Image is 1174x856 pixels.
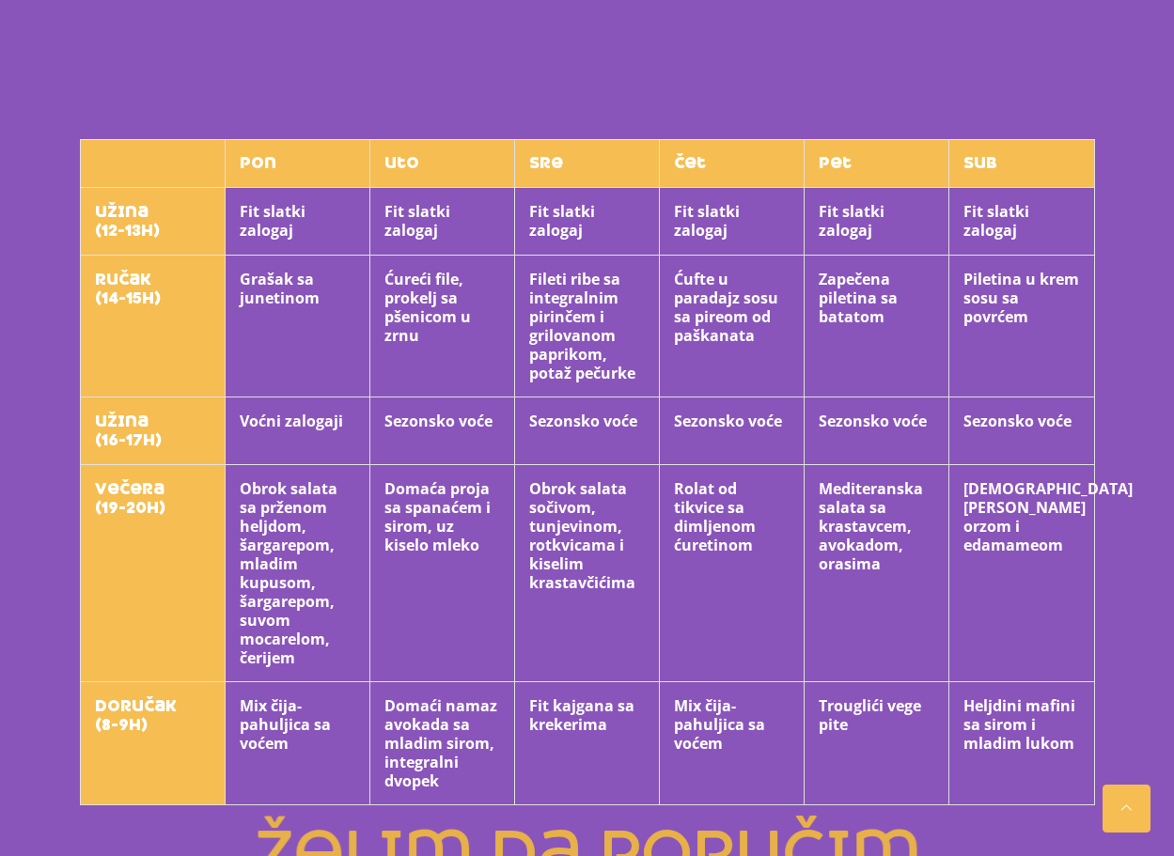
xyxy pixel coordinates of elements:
[805,682,949,805] th: Trouglići vege pite
[80,682,225,805] th: doručak (8-9h)
[660,682,805,805] th: Mix čija-pahuljica sa voćem
[949,256,1094,397] th: Piletina u krem sosu sa povrćem
[80,397,225,465] th: užina (16-17h)
[805,465,949,682] th: Mediteranska salata sa krastavcem, avokadom, orasima
[369,256,514,397] th: Ćureći file, prokelj sa pšenicom u zrnu
[80,465,225,682] th: večera (19-20h)
[660,256,805,397] th: Ćufte u paradajz sosu sa pireom od paškanata
[949,682,1094,805] th: Heljdini mafini sa sirom i mladim lukom
[660,140,805,188] th: čet
[949,397,1094,465] th: Sezonsko voće
[369,188,514,256] th: Fit slatki zalogaj
[225,682,369,805] th: Mix čija-pahuljica sa voćem
[225,465,369,682] th: Obrok salata sa prženom heljdom, šargarepom, mladim kupusom, šargarepom, suvom mocarelom, čerijem
[805,140,949,188] th: pet
[369,682,514,805] th: Domaći namaz avokada sa mladim sirom, integralni dvopek
[369,140,514,188] th: uto
[805,188,949,256] th: Fit slatki zalogaj
[660,397,805,465] th: Sezonsko voće
[514,397,659,465] th: Sezonsko voće
[949,140,1094,188] th: sub
[225,397,369,465] th: Voćni zalogaji
[80,256,225,397] th: ručak (14-15h)
[660,465,805,682] th: Rolat od tikvice sa dimljenom ćuretinom
[805,256,949,397] th: Zapečena piletina sa batatom
[369,397,514,465] th: Sezonsko voće
[660,188,805,256] th: Fit slatki zalogaj
[369,465,514,682] th: Domaća proja sa spanaćem i sirom, uz kiselo mleko
[225,256,369,397] th: Grašak sa junetinom
[514,140,659,188] th: sre
[514,256,659,397] th: Fileti ribe sa integralnim pirinčem i grilovanom paprikom, potaž pečurke
[514,465,659,682] th: Obrok salata sočivom, tunjevinom, rotkvicama i kiselim krastavčićima
[225,140,369,188] th: pon
[80,188,225,256] th: užina (12-13h)
[514,188,659,256] th: Fit slatki zalogaj
[949,465,1094,682] th: [DEMOGRAPHIC_DATA][PERSON_NAME] orzom i edamameom
[949,188,1094,256] th: Fit slatki zalogaj
[225,188,369,256] th: Fit slatki zalogaj
[805,397,949,465] th: Sezonsko voće
[514,682,659,805] th: Fit kajgana sa krekerima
